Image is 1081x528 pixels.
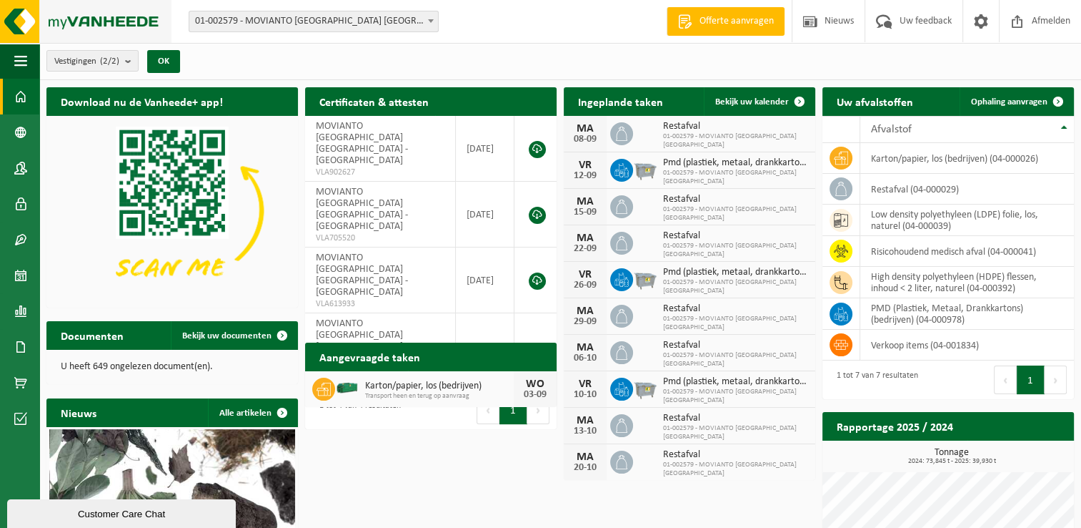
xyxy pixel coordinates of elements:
span: Restafval [663,413,808,424]
p: U heeft 649 ongelezen document(en). [61,362,284,372]
div: 26-09 [571,280,599,290]
h2: Certificaten & attesten [305,87,443,115]
a: Bekijk rapportage [967,440,1072,469]
td: karton/papier, los (bedrijven) (04-000026) [860,143,1074,174]
span: Bekijk uw kalender [715,97,789,107]
div: 13-10 [571,426,599,436]
button: Next [1045,366,1067,394]
div: VR [571,160,599,171]
a: Alle artikelen [208,399,297,427]
h2: Documenten [46,321,138,349]
img: WB-2500-GAL-GY-01 [633,266,657,290]
div: 1 tot 7 van 7 resultaten [830,364,918,396]
td: [DATE] [456,248,514,313]
h3: Tonnage [830,448,1074,465]
div: 08-09 [571,135,599,145]
count: (2/2) [100,57,119,66]
div: MA [571,342,599,353]
span: VLA705520 [316,233,444,244]
span: Vestigingen [54,51,119,72]
div: MA [571,451,599,463]
img: HK-XZ-20-GN-00 [335,376,359,400]
div: MA [571,196,599,207]
td: PMD (Plastiek, Metaal, Drankkartons) (bedrijven) (04-000978) [860,298,1074,330]
h2: Uw afvalstoffen [822,87,927,115]
span: 01-002579 - MOVIANTO [GEOGRAPHIC_DATA] [GEOGRAPHIC_DATA] [663,315,808,332]
td: risicohoudend medisch afval (04-000041) [860,236,1074,267]
span: Afvalstof [871,124,912,135]
span: 2024: 73,845 t - 2025: 39,930 t [830,458,1074,465]
td: verkoop items (04-001834) [860,330,1074,361]
span: 01-002579 - MOVIANTO [GEOGRAPHIC_DATA] [GEOGRAPHIC_DATA] [663,351,808,368]
img: Download de VHEPlus App [46,116,298,305]
span: 01-002579 - MOVIANTO BELGIUM NV - EREMBODEGEM [189,11,438,31]
div: 29-09 [571,317,599,327]
div: 15-09 [571,207,599,217]
span: Offerte aanvragen [696,14,777,29]
h2: Aangevraagde taken [305,343,434,371]
a: Ophaling aanvragen [960,87,1072,116]
span: Restafval [663,121,808,132]
div: VR [571,269,599,280]
span: 01-002579 - MOVIANTO [GEOGRAPHIC_DATA] [GEOGRAPHIC_DATA] [663,388,808,405]
span: MOVIANTO [GEOGRAPHIC_DATA] [GEOGRAPHIC_DATA] - [GEOGRAPHIC_DATA] [316,253,408,298]
td: [DATE] [456,182,514,248]
div: 03-09 [521,390,549,400]
span: Pmd (plastiek, metaal, drankkartons) (bedrijven) [663,267,808,278]
span: 01-002579 - MOVIANTO [GEOGRAPHIC_DATA] [GEOGRAPHIC_DATA] [663,169,808,186]
div: MA [571,123,599,135]
h2: Nieuws [46,399,111,426]
span: 01-002579 - MOVIANTO [GEOGRAPHIC_DATA] [GEOGRAPHIC_DATA] [663,205,808,223]
div: VR [571,378,599,390]
div: WO [521,378,549,390]
img: WB-2500-GAL-GY-01 [633,157,657,181]
button: Previous [994,366,1017,394]
td: restafval (04-000029) [860,174,1074,205]
h2: Ingeplande taken [564,87,677,115]
button: 1 [1017,366,1045,394]
div: 20-10 [571,463,599,473]
td: high density polyethyleen (HDPE) flessen, inhoud < 2 liter, naturel (04-000392) [860,267,1074,298]
span: MOVIANTO [GEOGRAPHIC_DATA] [GEOGRAPHIC_DATA] - [GEOGRAPHIC_DATA] [316,187,408,232]
span: Pmd (plastiek, metaal, drankkartons) (bedrijven) [663,157,808,169]
td: [DATE] [456,313,514,391]
span: Restafval [663,230,808,242]
img: WB-2500-GAL-GY-01 [633,376,657,400]
div: MA [571,233,599,244]
div: MA [571,415,599,426]
div: 12-09 [571,171,599,181]
a: Bekijk uw documenten [171,321,297,350]
span: Pmd (plastiek, metaal, drankkartons) (bedrijven) [663,376,808,388]
span: 01-002579 - MOVIANTO [GEOGRAPHIC_DATA] [GEOGRAPHIC_DATA] [663,461,808,478]
div: 06-10 [571,353,599,363]
span: MOVIANTO [GEOGRAPHIC_DATA] [GEOGRAPHIC_DATA] - [GEOGRAPHIC_DATA] [316,318,408,363]
iframe: chat widget [7,497,239,528]
span: VLA902627 [316,167,444,178]
a: Offerte aanvragen [667,7,784,36]
span: 01-002579 - MOVIANTO [GEOGRAPHIC_DATA] [GEOGRAPHIC_DATA] [663,424,808,441]
span: 01-002579 - MOVIANTO [GEOGRAPHIC_DATA] [GEOGRAPHIC_DATA] [663,278,808,295]
span: VLA613933 [316,298,444,310]
span: 01-002579 - MOVIANTO [GEOGRAPHIC_DATA] [GEOGRAPHIC_DATA] [663,132,808,150]
span: Restafval [663,449,808,461]
span: Restafval [663,303,808,315]
span: 01-002579 - MOVIANTO BELGIUM NV - EREMBODEGEM [189,11,439,32]
span: Bekijk uw documenten [182,331,272,341]
div: MA [571,305,599,317]
span: Restafval [663,340,808,351]
div: 22-09 [571,244,599,254]
td: [DATE] [456,116,514,182]
button: OK [147,50,180,73]
button: Vestigingen(2/2) [46,50,139,72]
h2: Rapportage 2025 / 2024 [822,412,967,440]
h2: Download nu de Vanheede+ app! [46,87,237,115]
span: Restafval [663,194,808,205]
span: MOVIANTO [GEOGRAPHIC_DATA] [GEOGRAPHIC_DATA] - [GEOGRAPHIC_DATA] [316,121,408,166]
a: Bekijk uw kalender [704,87,814,116]
span: Karton/papier, los (bedrijven) [365,381,514,392]
td: low density polyethyleen (LDPE) folie, los, naturel (04-000039) [860,205,1074,236]
span: 01-002579 - MOVIANTO [GEOGRAPHIC_DATA] [GEOGRAPHIC_DATA] [663,242,808,259]
span: Ophaling aanvragen [971,97,1047,107]
div: 10-10 [571,390,599,400]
